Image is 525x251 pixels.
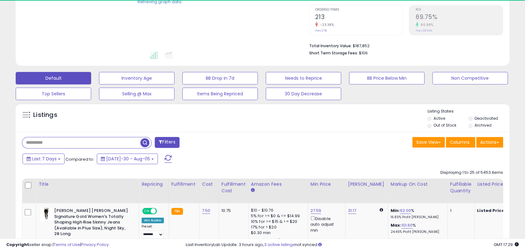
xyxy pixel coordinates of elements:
[391,215,443,219] p: 16.85% Profit [PERSON_NAME]
[266,88,341,100] button: 30 Day Decrease
[310,181,343,188] div: Min Price
[142,224,164,238] div: Preset:
[412,137,445,148] button: Save View
[309,42,499,49] li: $187,852
[391,223,443,234] div: %
[54,208,130,238] b: [PERSON_NAME] [PERSON_NAME] Signature Gold Women's Totally Shaping High Rise Skinny Jeans (Availa...
[315,13,402,22] h2: 213
[156,208,166,214] span: OFF
[266,72,341,84] button: Needs to Reprice
[182,72,258,84] button: BB Drop in 7d
[440,170,503,176] div: Displaying 1 to 25 of 5453 items
[143,208,151,214] span: ON
[182,88,258,100] button: Items Being Repriced
[99,88,174,100] button: Selling @ Max
[6,242,109,248] div: seller snap | |
[391,222,402,228] b: Max:
[318,23,334,27] small: -23.38%
[202,208,211,214] a: 7.50
[400,208,411,214] a: 62.00
[477,208,506,213] b: Listed Price:
[434,123,456,128] label: Out of Stock
[391,181,445,188] div: Markup on Cost
[450,139,470,145] span: Columns
[33,111,57,119] h5: Listings
[434,116,445,121] label: Active
[450,181,472,194] div: Fulfillable Quantity
[251,208,303,213] div: $10 - $10.76
[23,153,65,164] button: Last 7 Days
[202,181,216,188] div: Cost
[416,8,503,12] span: ROI
[40,208,53,220] img: 31ftNhMhcDL._SL40_.jpg
[155,137,179,148] button: Filters
[494,242,519,248] span: 2025-08-13 17:29 GMT
[450,208,470,213] div: 1
[476,137,503,148] button: Actions
[32,156,57,162] span: Last 7 Days
[221,208,243,213] div: 10.75
[99,72,174,84] button: Inventory Age
[142,181,166,188] div: Repricing
[416,29,432,33] small: Prev: 38.54%
[39,181,136,188] div: Title
[309,43,352,48] b: Total Inventory Value:
[264,242,295,248] a: 3 active listings
[6,242,29,248] strong: Copyright
[349,72,424,84] button: BB Price Below Min
[16,72,91,84] button: Default
[186,242,519,248] div: Last InventoryLab Update: 3 hours ago, not synced.
[315,29,327,33] small: Prev: 278
[54,242,80,248] a: Terms of Use
[309,50,358,56] b: Short Term Storage Fees:
[359,50,368,56] span: $106
[391,230,443,234] p: 24.45% Profit [PERSON_NAME]
[81,242,109,248] a: Privacy Policy
[427,108,509,114] p: Listing States:
[171,208,183,215] small: FBA
[475,116,498,121] label: Deactivated
[251,181,305,188] div: Amazon Fees
[446,137,475,148] button: Columns
[310,215,340,233] div: Disable auto adjust min
[142,218,164,223] div: Win BuyBox
[418,23,433,27] small: 80.98%
[65,156,94,162] span: Compared to:
[391,208,443,219] div: %
[16,88,91,100] button: Top Sellers
[171,181,197,188] div: Fulfillment
[348,181,385,188] div: [PERSON_NAME]
[432,72,508,84] button: Non Competitive
[251,224,303,230] div: 17% for > $20
[97,153,158,164] button: [DATE]-30 - Aug-05
[251,219,303,224] div: 10% for >= $15 & <= $20
[251,188,255,193] small: Amazon Fees.
[401,222,413,228] a: 101.60
[475,123,491,128] label: Archived
[315,8,402,12] span: Ordered Items
[388,178,447,203] th: The percentage added to the cost of goods (COGS) that forms the calculator for Min & Max prices.
[251,213,303,219] div: 5% for >= $0 & <= $14.99
[106,156,150,162] span: [DATE]-30 - Aug-05
[251,230,303,236] div: $0.30 min
[348,208,356,214] a: 31.17
[391,208,400,213] b: Min:
[416,13,503,22] h2: 69.75%
[310,208,321,214] a: 27.59
[221,181,246,194] div: Fulfillment Cost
